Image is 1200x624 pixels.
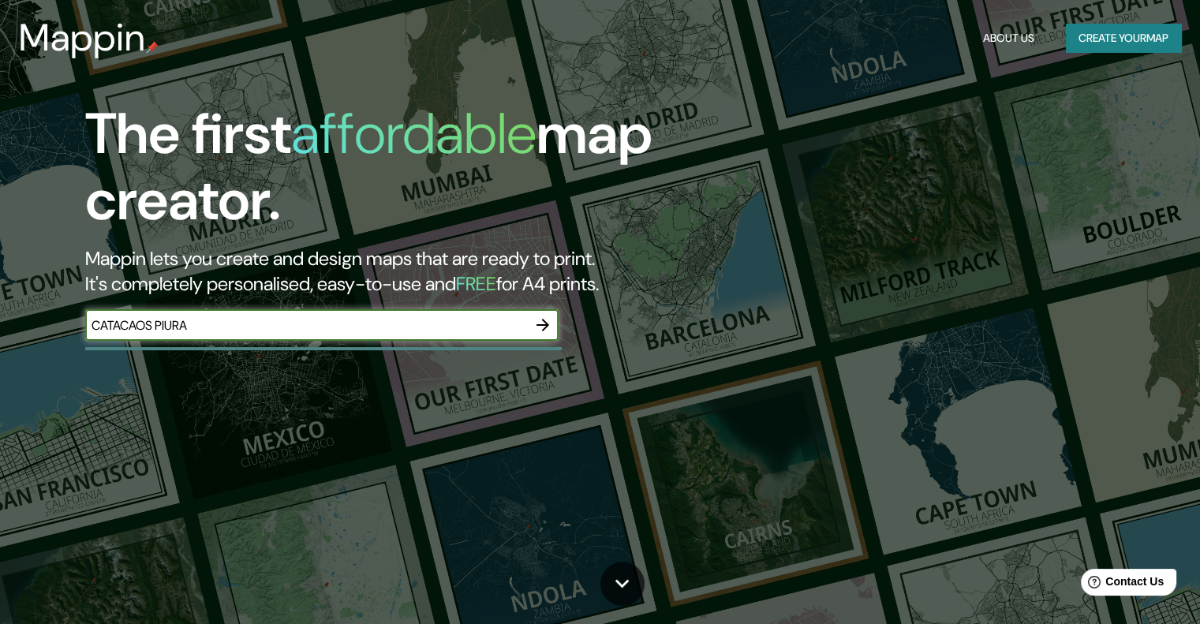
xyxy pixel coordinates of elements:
button: About Us [977,24,1041,53]
h3: Mappin [19,16,146,60]
h1: affordable [291,97,536,170]
button: Create yourmap [1066,24,1181,53]
iframe: Help widget launcher [1060,562,1183,607]
h2: Mappin lets you create and design maps that are ready to print. It's completely personalised, eas... [85,246,686,297]
h5: FREE [456,271,496,296]
input: Choose your favourite place [85,316,527,334]
img: mappin-pin [146,41,159,54]
h1: The first map creator. [85,101,686,246]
